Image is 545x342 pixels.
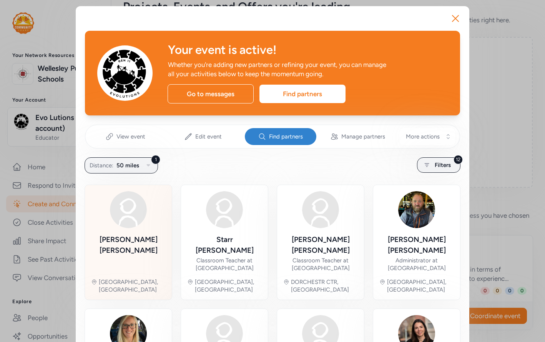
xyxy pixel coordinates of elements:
[187,234,262,256] div: Starr [PERSON_NAME]
[283,257,358,272] div: Classroom Teacher at [GEOGRAPHIC_DATA]
[398,191,435,228] img: Avatar
[291,278,358,294] div: DORCHESTR CTR, [GEOGRAPHIC_DATA]
[195,133,222,140] span: Edit event
[259,85,346,103] div: Find partners
[379,257,454,272] div: Administrator at [GEOGRAPHIC_DATA]
[454,155,463,164] div: 12
[400,128,455,145] button: More actions
[90,161,113,170] span: Distance:
[116,161,139,170] span: 50 miles
[206,191,243,228] img: Avatar
[283,234,358,256] div: [PERSON_NAME] [PERSON_NAME]
[341,133,385,140] span: Manage partners
[97,45,153,101] img: Avatar
[435,160,451,170] span: Filters
[387,278,454,294] div: [GEOGRAPHIC_DATA], [GEOGRAPHIC_DATA]
[195,278,262,294] div: [GEOGRAPHIC_DATA], [GEOGRAPHIC_DATA]
[110,191,147,228] img: Avatar
[85,157,158,174] button: 1Distance:50 miles
[302,191,339,228] img: Avatar
[187,257,262,272] div: Classroom Teacher at [GEOGRAPHIC_DATA]
[406,133,440,140] span: More actions
[168,60,389,78] div: Whether you're adding new partners or refining your event, you can manage all your activities bel...
[91,234,166,256] div: [PERSON_NAME] [PERSON_NAME]
[269,133,303,140] span: Find partners
[116,133,145,140] span: View event
[168,43,448,57] div: Your event is active!
[168,84,254,103] div: Go to messages
[151,155,160,164] div: 1
[99,278,166,294] div: [GEOGRAPHIC_DATA], [GEOGRAPHIC_DATA]
[379,234,454,256] div: [PERSON_NAME] [PERSON_NAME]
